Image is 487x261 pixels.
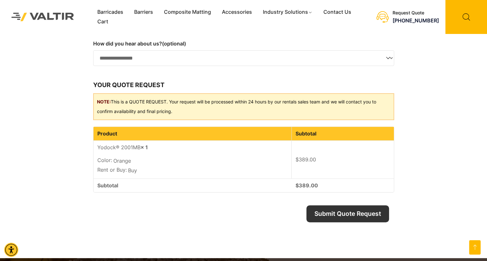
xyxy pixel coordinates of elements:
[129,7,158,17] a: Barriers
[393,17,439,24] a: call (888) 496-3625
[92,7,129,17] a: Barricades
[97,99,111,104] b: NOTE:
[216,7,257,17] a: Accessories
[393,10,439,16] div: Request Quote
[5,6,81,28] img: Valtir Rentals
[296,182,318,189] bdi: 389.00
[318,7,357,17] a: Contact Us
[296,182,299,189] span: $
[141,144,148,151] strong: × 1
[296,156,299,163] span: $
[162,40,186,47] span: (optional)
[158,7,216,17] a: Composite Matting
[97,156,112,164] dt: Color:
[306,205,389,222] button: Submit Quote Request
[93,38,394,49] label: How did you hear about us?
[292,127,394,141] th: Subtotal
[93,93,394,120] div: This is a QUOTE REQUEST. Your request will be processed within 24 hours by our rentals sales team...
[469,240,481,255] a: Open this option
[93,178,292,192] th: Subtotal
[92,17,114,27] a: Cart
[97,156,288,166] p: Orange
[97,166,288,175] p: Buy
[296,156,316,163] bdi: 389.00
[257,7,318,17] a: Industry Solutions
[93,141,292,178] td: Yodock® 2001MB
[93,80,394,90] h3: Your quote request
[93,127,292,141] th: Product
[97,166,127,174] dt: Rent or Buy:
[4,243,18,257] div: Accessibility Menu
